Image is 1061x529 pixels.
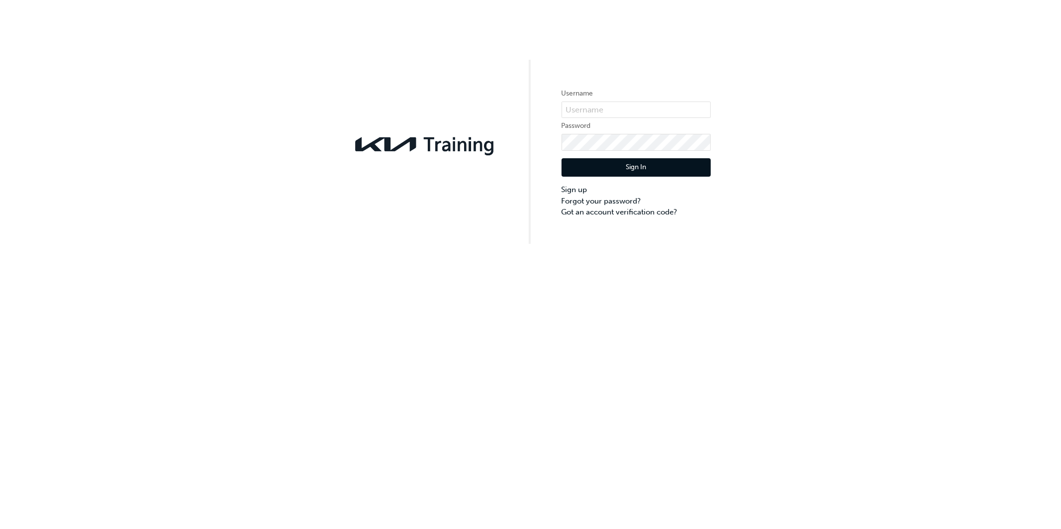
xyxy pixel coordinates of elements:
label: Password [562,120,711,132]
input: Username [562,102,711,118]
a: Forgot your password? [562,196,711,207]
a: Sign up [562,184,711,196]
button: Sign In [562,158,711,177]
label: Username [562,88,711,100]
a: Got an account verification code? [562,207,711,218]
img: kia-training [351,131,500,158]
